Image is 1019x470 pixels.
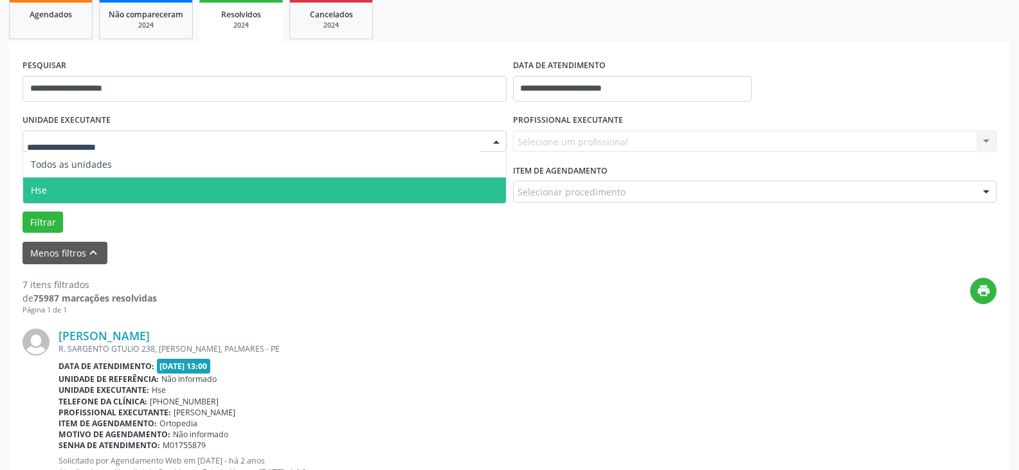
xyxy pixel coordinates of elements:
b: Telefone da clínica: [59,396,147,407]
i: keyboard_arrow_up [86,246,100,260]
b: Motivo de agendamento: [59,429,170,440]
span: Ortopedia [159,418,197,429]
span: [PERSON_NAME] [174,407,235,418]
div: 2024 [109,21,183,30]
label: Item de agendamento [513,161,608,181]
span: [PHONE_NUMBER] [150,396,219,407]
b: Unidade executante: [59,384,149,395]
b: Unidade de referência: [59,374,159,384]
img: img [23,329,50,356]
b: Data de atendimento: [59,361,154,372]
label: PROFISSIONAL EXECUTANTE [513,111,623,131]
span: Não informado [161,374,217,384]
a: [PERSON_NAME] [59,329,150,343]
div: de [23,291,157,305]
span: Não informado [173,429,228,440]
span: Resolvidos [221,9,261,20]
b: Profissional executante: [59,407,171,418]
div: Página 1 de 1 [23,305,157,316]
div: 7 itens filtrados [23,278,157,291]
div: 2024 [208,21,274,30]
strong: 75987 marcações resolvidas [33,292,157,304]
button: Filtrar [23,212,63,233]
span: Todos as unidades [31,158,112,170]
span: Selecionar procedimento [518,185,626,199]
span: M01755879 [163,440,206,451]
div: 2024 [299,21,363,30]
span: Não compareceram [109,9,183,20]
label: DATA DE ATENDIMENTO [513,56,606,76]
b: Item de agendamento: [59,418,157,429]
span: [DATE] 13:00 [157,359,211,374]
label: UNIDADE EXECUTANTE [23,111,111,131]
i: print [977,284,991,298]
label: PESQUISAR [23,56,66,76]
span: Hse [152,384,166,395]
button: Menos filtroskeyboard_arrow_up [23,242,107,264]
button: print [970,278,996,304]
b: Senha de atendimento: [59,440,160,451]
span: Hse [31,184,47,196]
div: R. SARGENTO GTULIO 238, [PERSON_NAME], PALMARES - PE [59,343,996,354]
span: Agendados [30,9,72,20]
span: Cancelados [310,9,353,20]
